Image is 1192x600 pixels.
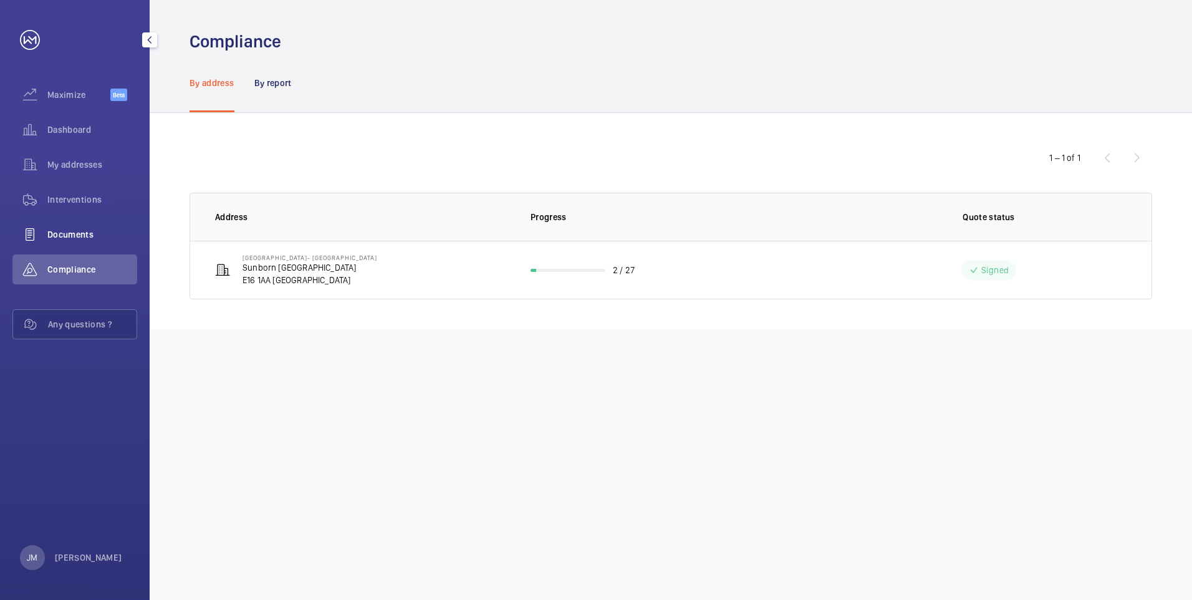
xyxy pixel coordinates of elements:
span: Any questions ? [48,318,137,331]
span: Documents [47,228,137,241]
p: Progress [531,211,831,223]
p: JM [27,551,37,564]
p: [GEOGRAPHIC_DATA]- [GEOGRAPHIC_DATA] [243,254,377,261]
h1: Compliance [190,30,281,53]
p: By report [254,77,292,89]
span: My addresses [47,158,137,171]
span: Beta [110,89,127,101]
p: [PERSON_NAME] [55,551,122,564]
p: E16 1AA [GEOGRAPHIC_DATA] [243,274,377,286]
span: Dashboard [47,123,137,136]
span: Interventions [47,193,137,206]
p: Signed [981,264,1009,276]
p: Address [215,211,511,223]
span: Compliance [47,263,137,276]
span: Maximize [47,89,110,101]
div: 1 – 1 of 1 [1049,152,1080,164]
p: By address [190,77,234,89]
p: Sunborn [GEOGRAPHIC_DATA] [243,261,377,274]
p: Quote status [963,211,1014,223]
p: 2 / 27 [613,264,635,276]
